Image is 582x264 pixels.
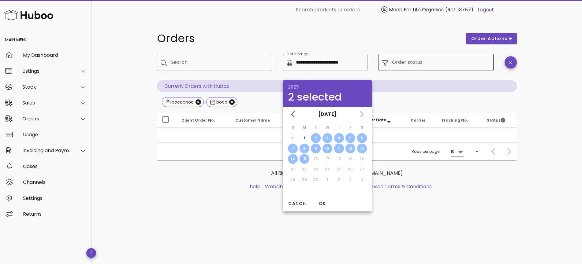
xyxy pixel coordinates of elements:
[263,183,432,190] li: and
[22,68,72,74] div: Listings
[311,135,321,141] div: 2
[345,144,355,153] button: 12
[487,118,505,123] span: Status
[170,99,194,105] div: bocconoc
[363,117,386,123] span: Order Date
[22,148,72,153] div: Invoicing and Payments
[345,135,355,141] div: 5
[300,154,309,164] button: 15
[441,118,468,123] span: Tracking No.
[482,113,517,128] th: Status
[436,113,482,128] th: Tracking No.
[451,147,464,156] div: 10Rows per page:
[366,183,432,190] a: Service Terms & Conditions
[357,133,367,143] button: 6
[288,154,298,164] button: 14
[466,33,517,44] button: order actions
[230,113,285,128] th: Customer Name
[288,146,298,151] div: 7
[287,52,308,57] label: Date Range
[310,122,321,133] th: T
[157,128,517,142] td: No data available
[215,99,227,105] div: boco
[23,195,87,201] div: Settings
[288,85,367,89] div: 2025
[323,135,332,141] div: 3
[23,52,87,58] div: My Dashboard
[345,133,355,143] button: 5
[157,80,517,92] p: Current Orders with Huboo
[181,118,215,123] span: Client Order No.
[315,200,330,207] span: OK
[196,99,201,105] button: Close
[23,132,87,137] div: Usage
[23,211,87,217] div: Returns
[312,198,332,209] button: OK
[323,133,332,143] button: 3
[300,135,309,141] div: 1
[265,183,356,190] a: Website and Dashboard Terms of Use
[311,146,321,151] div: 9
[478,6,494,13] a: Logout
[311,144,321,153] button: 9
[357,144,367,153] button: 13
[471,35,508,42] span: order actions
[334,133,344,143] button: 4
[235,118,270,123] span: Customer Name
[285,198,310,209] button: Cancel
[22,116,72,122] div: Orders
[356,122,367,133] th: S
[357,146,367,151] div: 13
[288,92,367,102] div: 2 selected
[177,113,230,128] th: Client Order No.
[334,135,344,141] div: 4
[358,113,406,128] th: Order Date: Sorted descending. Activate to remove sorting.
[299,122,310,133] th: M
[476,149,478,154] div: –
[445,6,473,13] span: (Ref: 13787)
[451,149,454,154] div: 10
[288,156,298,162] div: 14
[316,108,339,120] button: [DATE]
[323,146,332,151] div: 10
[345,146,355,151] div: 12
[162,170,512,177] p: All Rights Reserved. Copyright 2025 - [DOMAIN_NAME]
[288,109,299,120] button: Previous month
[334,122,345,133] th: T
[22,84,72,90] div: Stock
[406,113,436,128] th: Carrier
[23,163,87,169] div: Cases
[229,99,235,105] button: Close
[300,144,309,153] button: 8
[412,143,464,160] div: Rows per page:
[311,133,321,143] button: 2
[250,183,260,190] a: help
[411,118,426,123] span: Carrier
[389,6,444,13] span: Made For Life Organics
[334,144,344,153] button: 11
[4,9,53,22] img: Huboo Logo
[322,122,333,133] th: W
[357,135,367,141] div: 6
[345,122,356,133] th: F
[300,133,309,143] button: 1
[334,146,344,151] div: 11
[288,200,308,207] span: Cancel
[23,179,87,185] div: Channels
[22,100,72,106] div: Sales
[287,122,298,133] th: S
[157,33,459,44] h1: Orders
[300,146,309,151] div: 8
[288,144,298,153] button: 7
[300,156,309,162] div: 15
[323,144,332,153] button: 10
